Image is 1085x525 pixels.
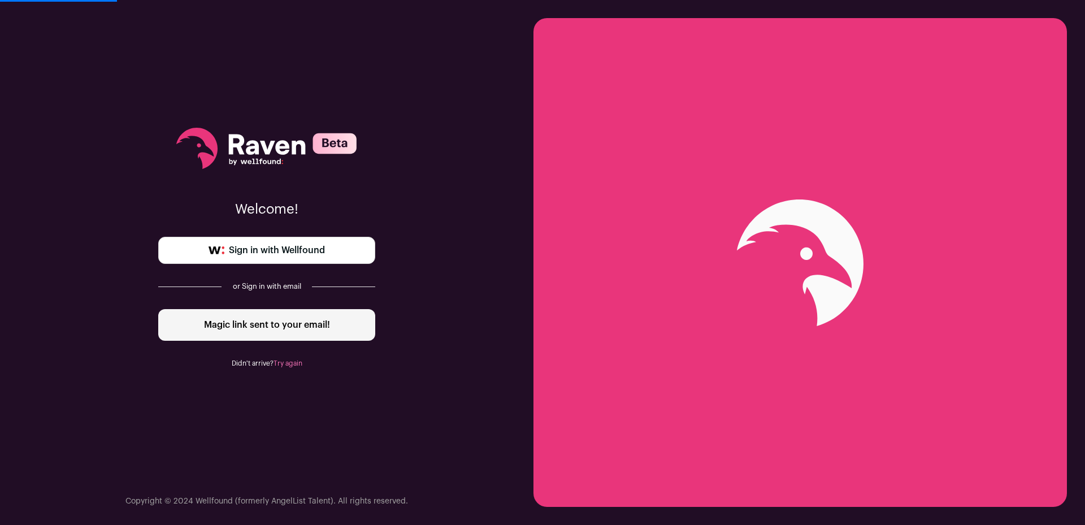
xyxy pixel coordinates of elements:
div: Didn't arrive? [158,359,375,368]
p: Welcome! [158,201,375,219]
a: Try again [274,360,302,367]
span: Sign in with Wellfound [229,244,325,257]
div: or Sign in with email [231,282,303,291]
p: Copyright © 2024 Wellfound (formerly AngelList Talent). All rights reserved. [125,496,408,507]
img: wellfound-symbol-flush-black-fb3c872781a75f747ccb3a119075da62bfe97bd399995f84a933054e44a575c4.png [209,246,224,254]
a: Sign in with Wellfound [158,237,375,264]
div: Magic link sent to your email! [158,309,375,341]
